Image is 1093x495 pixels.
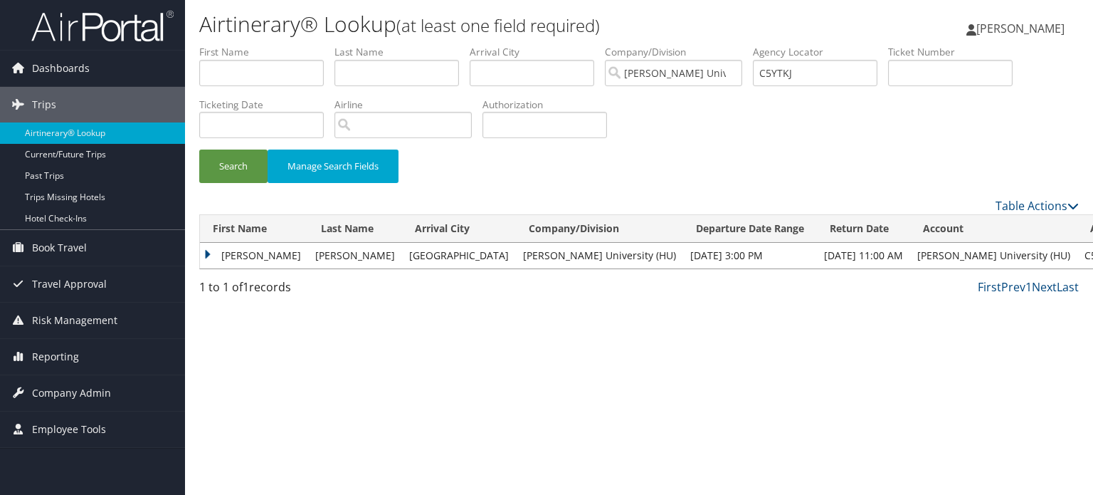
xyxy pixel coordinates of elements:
[976,21,1065,36] span: [PERSON_NAME]
[605,45,753,59] label: Company/Division
[966,7,1079,50] a: [PERSON_NAME]
[1025,279,1032,295] a: 1
[516,243,683,269] td: [PERSON_NAME] University (HU)
[396,14,600,37] small: (at least one field required)
[1001,279,1025,295] a: Prev
[308,215,402,243] th: Last Name: activate to sort column ascending
[32,412,106,447] span: Employee Tools
[888,45,1023,59] label: Ticket Number
[402,215,516,243] th: Arrival City: activate to sort column ascending
[32,339,79,375] span: Reporting
[31,9,174,43] img: airportal-logo.png
[753,45,888,59] label: Agency Locator
[200,215,308,243] th: First Name: activate to sort column ascending
[978,279,1001,295] a: First
[817,243,910,269] td: [DATE] 11:00 AM
[32,230,87,266] span: Book Travel
[482,98,618,112] label: Authorization
[32,51,90,86] span: Dashboards
[683,215,817,243] th: Departure Date Range: activate to sort column ascending
[308,243,402,269] td: [PERSON_NAME]
[910,215,1077,243] th: Account: activate to sort column ascending
[996,198,1079,214] a: Table Actions
[470,45,605,59] label: Arrival City
[402,243,516,269] td: [GEOGRAPHIC_DATA]
[1057,279,1079,295] a: Last
[683,243,817,269] td: [DATE] 3:00 PM
[199,9,786,39] h1: Airtinerary® Lookup
[32,87,56,123] span: Trips
[1032,279,1057,295] a: Next
[32,375,111,411] span: Company Admin
[200,243,308,269] td: [PERSON_NAME]
[334,45,470,59] label: Last Name
[334,98,482,112] label: Airline
[199,278,403,303] div: 1 to 1 of records
[199,45,334,59] label: First Name
[910,243,1077,269] td: [PERSON_NAME] University (HU)
[199,150,268,183] button: Search
[243,279,249,295] span: 1
[817,215,910,243] th: Return Date: activate to sort column ascending
[516,215,683,243] th: Company/Division
[32,266,107,302] span: Travel Approval
[32,303,117,338] span: Risk Management
[199,98,334,112] label: Ticketing Date
[268,150,398,183] button: Manage Search Fields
